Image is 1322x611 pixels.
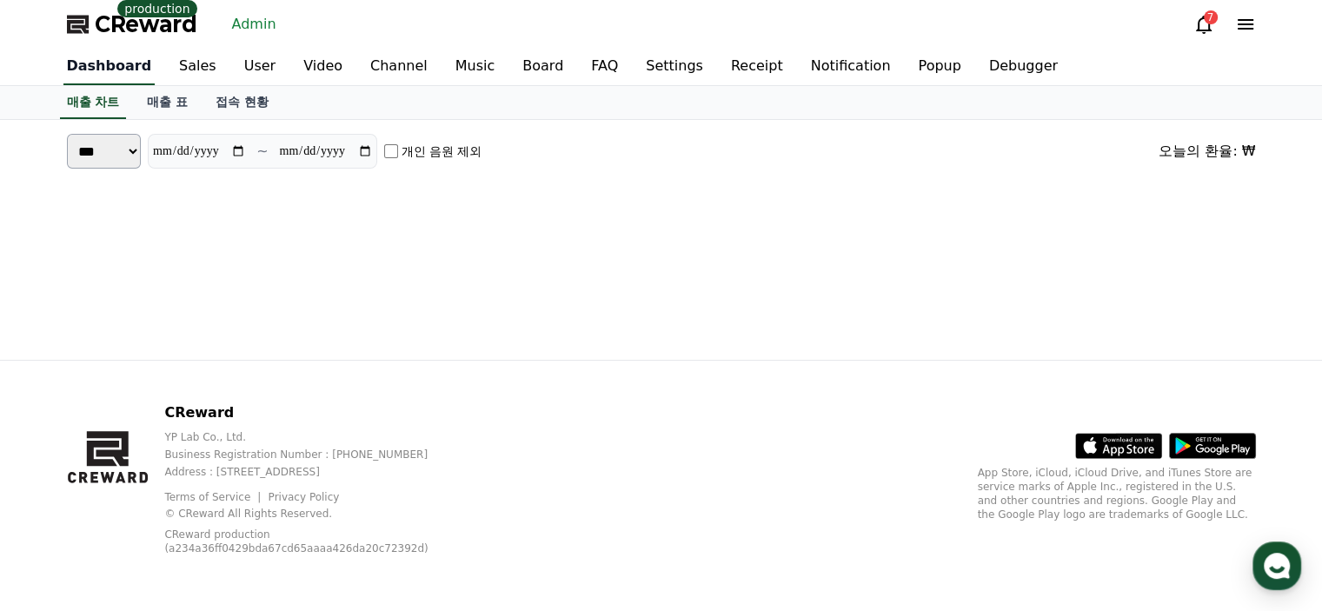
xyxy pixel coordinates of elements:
[257,493,300,507] span: Settings
[165,49,230,85] a: Sales
[144,494,196,508] span: Messages
[269,491,340,503] a: Privacy Policy
[289,49,356,85] a: Video
[256,141,268,162] p: ~
[577,49,632,85] a: FAQ
[356,49,442,85] a: Channel
[164,465,469,479] p: Address : [STREET_ADDRESS]
[115,467,224,510] a: Messages
[1159,141,1255,162] div: 오늘의 환율: ₩
[44,493,75,507] span: Home
[632,49,717,85] a: Settings
[133,86,202,119] a: 매출 표
[225,10,283,38] a: Admin
[1193,14,1214,35] a: 7
[164,402,469,423] p: CReward
[164,507,469,521] p: © CReward All Rights Reserved.
[67,10,197,38] a: CReward
[95,10,197,38] span: CReward
[164,491,263,503] a: Terms of Service
[164,430,469,444] p: YP Lab Co., Ltd.
[508,49,577,85] a: Board
[978,466,1256,521] p: App Store, iCloud, iCloud Drive, and iTunes Store are service marks of Apple Inc., registered in ...
[63,49,156,85] a: Dashboard
[224,467,334,510] a: Settings
[164,528,442,555] p: CReward production (a234a36ff0429bda67cd65aaaa426da20c72392d)
[975,49,1072,85] a: Debugger
[402,143,482,160] label: 개인 음원 제외
[164,448,469,462] p: Business Registration Number : [PHONE_NUMBER]
[797,49,905,85] a: Notification
[60,86,127,119] a: 매출 차트
[5,467,115,510] a: Home
[202,86,282,119] a: 접속 현황
[442,49,509,85] a: Music
[717,49,797,85] a: Receipt
[230,49,289,85] a: User
[1204,10,1218,24] div: 7
[904,49,974,85] a: Popup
